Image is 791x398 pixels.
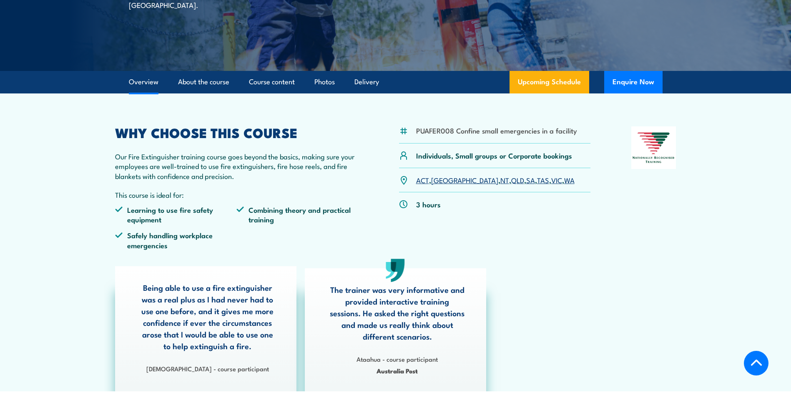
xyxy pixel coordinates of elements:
a: WA [564,175,575,185]
li: Combining theory and practical training [236,205,358,224]
strong: [DEMOGRAPHIC_DATA] - course participant [146,364,269,373]
li: Safely handling workplace emergencies [115,230,237,250]
a: QLD [511,175,524,185]
p: Being able to use a fire extinguisher was a real plus as I had never had to use one before, and i... [140,282,276,352]
a: Course content [249,71,295,93]
a: VIC [551,175,562,185]
a: ACT [416,175,429,185]
a: About the course [178,71,229,93]
a: Delivery [354,71,379,93]
p: , , , , , , , [416,175,575,185]
span: Australia Post [329,366,465,375]
p: The trainer was very informative and provided interactive training sessions. He asked the right q... [329,284,465,342]
h2: WHY CHOOSE THIS COURSE [115,126,359,138]
p: Individuals, Small groups or Corporate bookings [416,151,572,160]
p: 3 hours [416,199,441,209]
img: Nationally Recognised Training logo. [631,126,676,169]
li: PUAFER008 Confine small emergencies in a facility [416,126,577,135]
a: SA [526,175,535,185]
p: This course is ideal for: [115,190,359,199]
li: Learning to use fire safety equipment [115,205,237,224]
button: Enquire Now [604,71,663,93]
a: NT [500,175,509,185]
a: Overview [129,71,158,93]
strong: Ataahua - course participant [357,354,438,363]
a: Upcoming Schedule [510,71,589,93]
p: Our Fire Extinguisher training course goes beyond the basics, making sure your employees are well... [115,151,359,181]
a: TAS [537,175,549,185]
a: [GEOGRAPHIC_DATA] [431,175,498,185]
a: Photos [314,71,335,93]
